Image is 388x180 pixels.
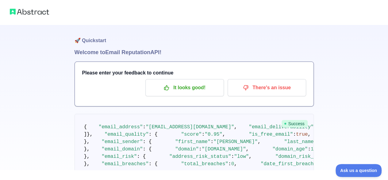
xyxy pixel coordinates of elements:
span: : [308,146,311,152]
iframe: Toggle Customer Support [336,164,382,177]
span: true [296,132,308,137]
span: : { [137,154,146,159]
span: : { [143,139,152,145]
h3: Please enter your feedback to continue [82,69,306,77]
span: "address_risk_status" [169,154,231,159]
span: "email_address" [99,124,143,130]
span: "email_domain" [102,146,143,152]
span: , [246,146,249,152]
span: "email_quality" [105,132,149,137]
span: "[DOMAIN_NAME]" [202,146,246,152]
span: "domain_risk_status" [275,154,334,159]
span: : [231,154,234,159]
span: "last_name" [284,139,317,145]
span: , [234,161,237,167]
span: "email_risk" [102,154,137,159]
span: "email_breaches" [102,161,149,167]
span: "is_free_email" [249,132,293,137]
span: , [222,132,225,137]
span: : [210,139,213,145]
span: : [199,146,202,152]
span: : [228,161,231,167]
span: "first_name" [175,139,210,145]
span: "total_breaches" [181,161,228,167]
span: "0.95" [205,132,222,137]
span: Success [282,120,308,127]
h1: Welcome to Email Reputation API! [75,48,314,57]
span: : { [149,161,158,167]
span: "[PERSON_NAME]" [213,139,258,145]
span: "email_sender" [102,139,143,145]
h1: 🚀 Quickstart [75,25,314,48]
span: , [308,132,311,137]
span: : { [143,146,152,152]
span: : [202,132,205,137]
p: There's an issue [232,82,302,93]
span: : [293,132,296,137]
p: It looks good! [150,82,219,93]
span: : { [149,132,158,137]
span: "domain" [175,146,199,152]
button: There's an issue [228,79,306,96]
span: , [258,139,261,145]
span: "email_deliverability" [249,124,313,130]
span: "domain_age" [272,146,308,152]
span: { [84,124,87,130]
span: 0 [231,161,234,167]
span: "score" [181,132,202,137]
span: , [249,154,252,159]
button: It looks good! [145,79,224,96]
img: Abstract logo [10,7,49,16]
span: "low" [234,154,249,159]
span: : [143,124,146,130]
span: 11000 [311,146,325,152]
span: "[EMAIL_ADDRESS][DOMAIN_NAME]" [146,124,234,130]
span: "date_first_breached" [261,161,323,167]
span: , [234,124,237,130]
